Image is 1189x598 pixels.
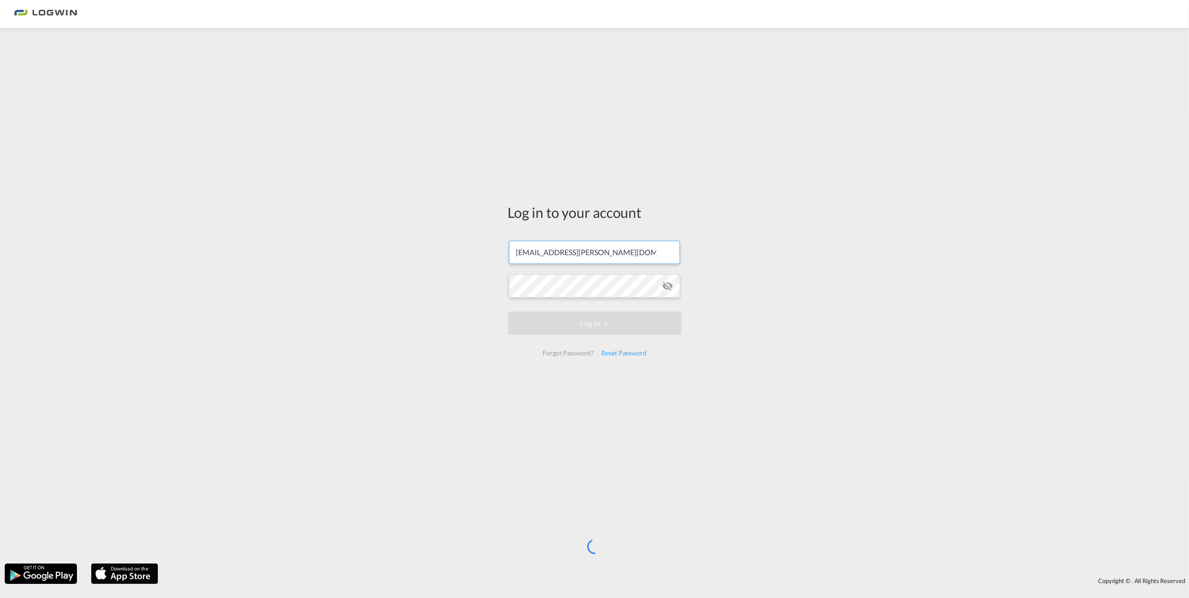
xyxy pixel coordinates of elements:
md-icon: icon-eye-off [662,280,674,292]
img: 2761ae10d95411efa20a1f5e0282d2d7.png [14,4,77,25]
div: Copyright © . All Rights Reserved [163,573,1189,589]
button: LOGIN [508,312,681,335]
div: Forgot Password? [539,345,598,362]
div: Log in to your account [508,202,681,222]
div: Reset Password [598,345,650,362]
img: apple.png [90,563,159,585]
img: google.png [4,563,78,585]
input: Enter email/phone number [509,241,680,264]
